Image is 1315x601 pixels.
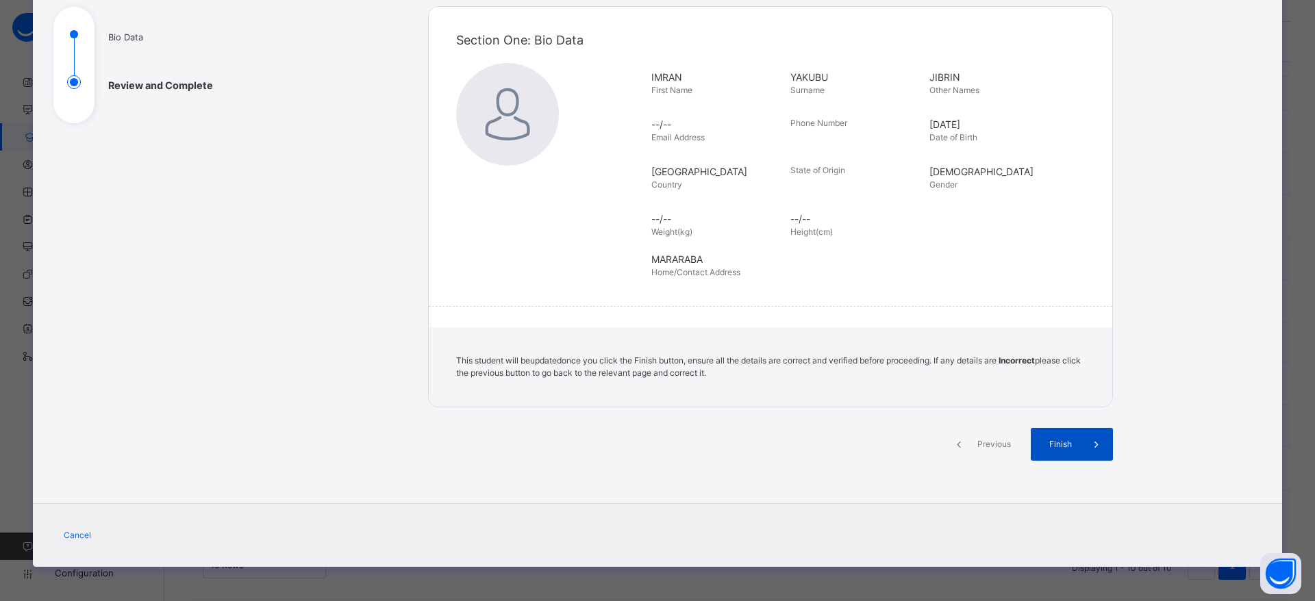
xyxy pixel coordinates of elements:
span: Finish [1041,438,1080,450]
span: --/-- [651,117,784,131]
span: YAKUBU [790,70,923,84]
span: MARARABA [651,252,1092,266]
span: Height(cm) [790,227,833,237]
span: State of Origin [790,165,845,175]
span: Other Names [929,85,979,95]
span: Date of Birth [929,132,977,142]
span: Phone Number [790,118,847,128]
button: Open asap [1260,553,1301,594]
span: Cancel [64,529,91,541]
span: Weight(kg) [651,227,692,237]
span: Section One: Bio Data [456,33,584,47]
span: Surname [790,85,825,95]
span: IMRAN [651,70,784,84]
span: JIBRIN [929,70,1062,84]
span: Home/Contact Address [651,267,740,277]
span: [DATE] [929,117,1062,131]
span: First Name [651,85,692,95]
span: Previous [975,438,1013,450]
span: Country [651,179,682,190]
span: --/-- [790,212,923,226]
span: [DEMOGRAPHIC_DATA] [929,164,1062,179]
span: Email Address [651,132,705,142]
span: [GEOGRAPHIC_DATA] [651,164,784,179]
b: Incorrect [999,355,1035,366]
span: Gender [929,179,957,190]
img: default.svg [456,63,559,166]
span: This student will be updated once you click the Finish button, ensure all the details are correct... [456,355,1081,378]
span: --/-- [651,212,784,226]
